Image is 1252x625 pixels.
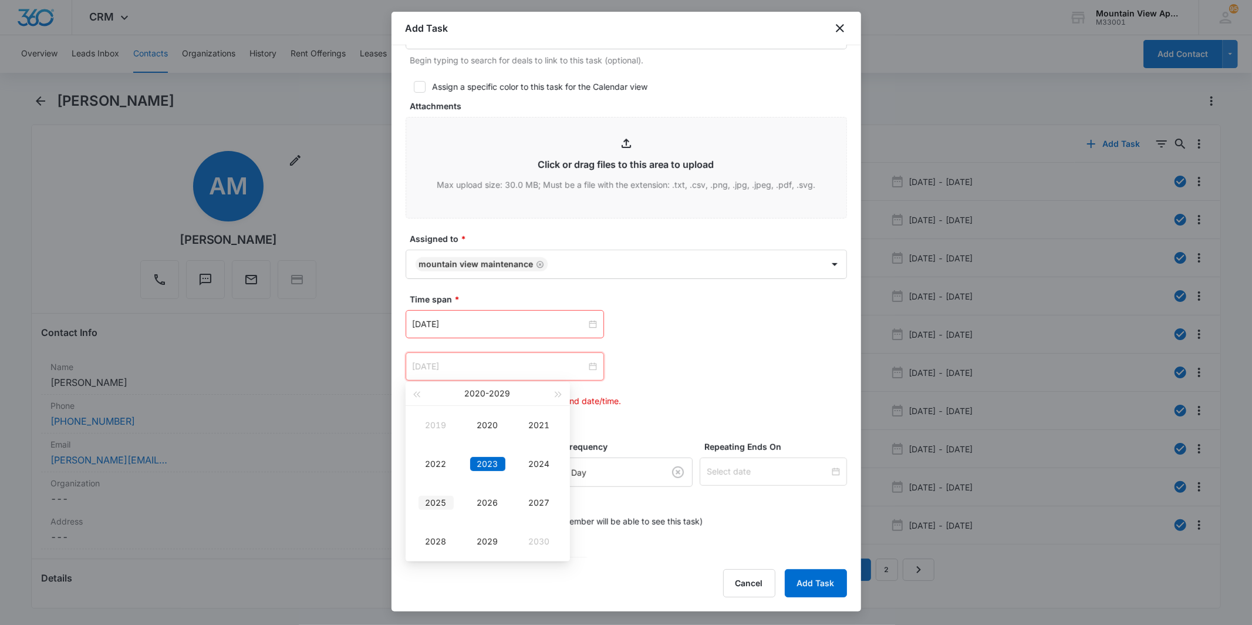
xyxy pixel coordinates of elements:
label: Frequency [565,441,698,453]
input: Sep 9, 2025 [413,318,586,331]
td: 2020 [462,406,514,445]
label: Repeating Ends On [704,441,851,453]
td: 2026 [462,483,514,522]
div: 2024 [522,457,557,471]
h1: Add Task [406,21,448,35]
p: Begin typing to search for deals to link to this task (optional). [410,54,847,66]
div: 2030 [522,535,557,549]
div: 2025 [419,496,454,510]
label: Time span [410,293,852,305]
td: 2027 [514,483,565,522]
td: 2023 [462,445,514,483]
td: 2028 [410,522,462,561]
button: Clear [669,463,687,482]
div: 2019 [419,418,454,432]
label: Assigned to [410,233,852,245]
div: 2028 [419,535,454,549]
td: 2019 [410,406,462,445]
p: Ensure starting date/time occurs before end date/time. [410,395,847,407]
div: 2027 [522,496,557,510]
div: 2021 [522,418,557,432]
div: 2022 [419,457,454,471]
td: 2021 [514,406,565,445]
div: 2020 [470,418,505,432]
button: 2020-2029 [465,382,511,405]
div: Mountain View Maintenance [419,260,534,268]
td: 2029 [462,522,514,561]
input: Select date [707,465,829,478]
div: 2023 [470,457,505,471]
div: Assign a specific color to this task for the Calendar view [433,80,648,93]
div: 2026 [470,496,505,510]
td: 2024 [514,445,565,483]
div: Remove Mountain View Maintenance [534,260,544,268]
button: close [833,21,847,35]
td: 2025 [410,483,462,522]
button: Cancel [723,569,775,597]
label: Attachments [410,100,852,112]
td: 2030 [514,522,565,561]
div: 2029 [470,535,505,549]
button: Add Task [785,569,847,597]
td: 2022 [410,445,462,483]
input: May 16, 2023 [413,360,586,373]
